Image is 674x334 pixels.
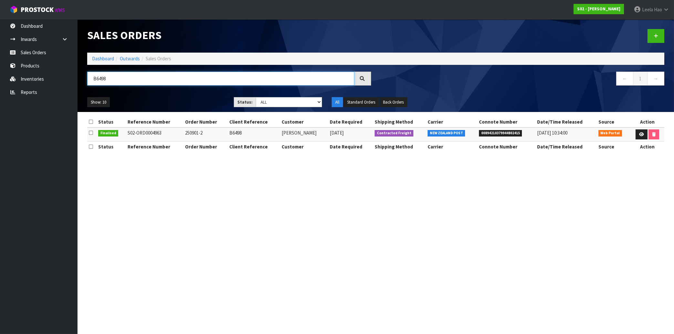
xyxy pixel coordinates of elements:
th: Client Reference [228,117,280,127]
nav: Page navigation [381,72,665,87]
a: ← [616,72,633,86]
a: Outwards [120,56,140,62]
span: [DATE] 10:34:00 [537,130,567,136]
th: Date/Time Released [535,117,597,127]
th: Date Required [328,141,373,152]
th: Reference Number [126,141,183,152]
span: ProStock [21,5,54,14]
th: Action [631,141,664,152]
button: Back Orders [379,97,407,107]
th: Client Reference [228,141,280,152]
button: All [332,97,343,107]
th: Order Number [183,117,228,127]
th: Status [97,141,126,152]
th: Order Number [183,141,228,152]
th: Carrier [426,117,477,127]
input: Search sales orders [87,72,354,86]
h1: Sales Orders [87,29,371,41]
a: Dashboard [92,56,114,62]
td: [PERSON_NAME] [280,127,328,141]
button: Show: 10 [87,97,110,107]
th: Customer [280,117,328,127]
th: Source [597,141,631,152]
img: cube-alt.png [10,5,18,14]
a: 1 [633,72,648,86]
a: → [647,72,664,86]
span: Leela [642,6,653,13]
span: [DATE] [330,130,344,136]
th: Shipping Method [373,117,426,127]
strong: Status: [237,99,253,105]
th: Reference Number [126,117,183,127]
th: Date/Time Released [535,141,597,152]
th: Shipping Method [373,141,426,152]
span: Web Portal [598,130,622,137]
th: Action [631,117,664,127]
span: 00894210379944802415 [479,130,522,137]
td: B6498 [228,127,280,141]
button: Standard Orders [344,97,379,107]
th: Status [97,117,126,127]
th: Customer [280,141,328,152]
td: 250901-2 [183,127,228,141]
th: Connote Number [477,117,535,127]
th: Connote Number [477,141,535,152]
strong: S02 - [PERSON_NAME] [577,6,620,12]
span: Contracted Freight [375,130,414,137]
small: WMS [55,7,65,13]
td: S02-ORD0004963 [126,127,183,141]
span: NEW ZEALAND POST [428,130,465,137]
th: Date Required [328,117,373,127]
th: Source [597,117,631,127]
span: Sales Orders [146,56,171,62]
th: Carrier [426,141,477,152]
span: Finalised [98,130,119,137]
span: Hao [654,6,662,13]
